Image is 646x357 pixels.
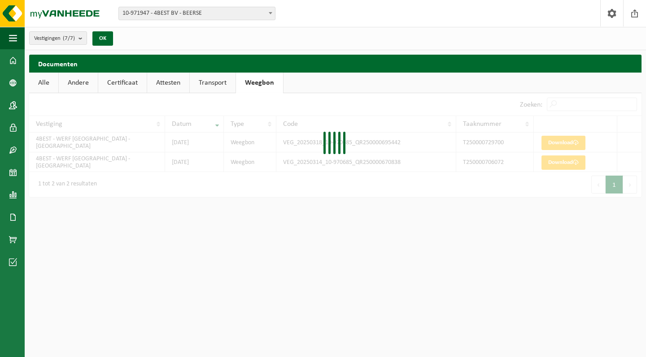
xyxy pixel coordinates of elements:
[29,55,642,72] h2: Documenten
[118,7,275,20] span: 10-971947 - 4BEST BV - BEERSE
[29,73,58,93] a: Alle
[98,73,147,93] a: Certificaat
[29,31,87,45] button: Vestigingen(7/7)
[147,73,189,93] a: Attesten
[34,32,75,45] span: Vestigingen
[63,35,75,41] count: (7/7)
[119,7,275,20] span: 10-971947 - 4BEST BV - BEERSE
[190,73,236,93] a: Transport
[92,31,113,46] button: OK
[236,73,283,93] a: Weegbon
[59,73,98,93] a: Andere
